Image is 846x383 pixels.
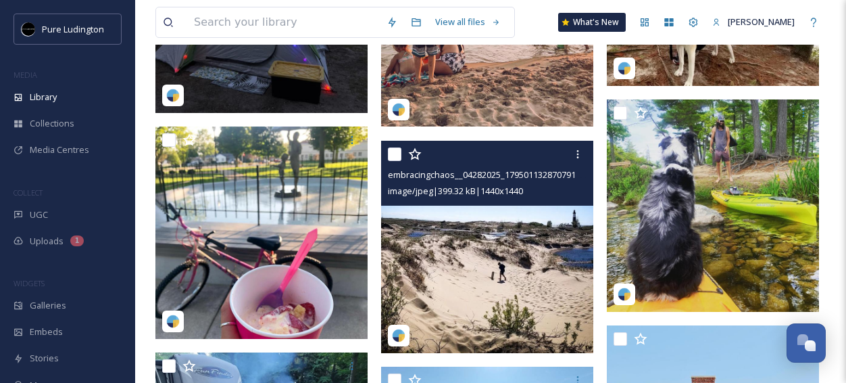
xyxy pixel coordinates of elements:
[30,352,59,365] span: Stories
[392,103,405,116] img: snapsea-logo.png
[30,143,89,156] span: Media Centres
[166,315,180,328] img: snapsea-logo.png
[381,141,593,353] img: embracingchaos__04282025_17950113287079171.jpg
[30,91,57,104] span: Library
[30,299,66,312] span: Galleries
[30,325,63,338] span: Embeds
[22,22,35,36] img: pureludingtonF-2.png
[14,70,37,80] span: MEDIA
[30,235,64,248] span: Uploads
[14,278,45,288] span: WIDGETS
[558,13,626,32] a: What's New
[428,9,507,35] a: View all files
[70,235,84,246] div: 1
[787,323,826,363] button: Open Chat
[30,117,74,130] span: Collections
[388,168,599,181] span: embracingchaos__04282025_17950113287079171.jpg
[155,127,368,339] img: evettepriemer_04282025_17887155277647958.jpg
[607,99,819,312] img: jessie.duhon_04282025_17855556539043105.jpg
[30,208,48,221] span: UGC
[392,329,405,342] img: snapsea-logo.png
[618,62,631,75] img: snapsea-logo.png
[42,23,104,35] span: Pure Ludington
[728,16,795,28] span: [PERSON_NAME]
[14,187,43,198] span: COLLECT
[187,7,380,37] input: Search your library
[166,89,180,102] img: snapsea-logo.png
[388,185,523,197] span: image/jpeg | 399.32 kB | 1440 x 1440
[705,9,801,35] a: [PERSON_NAME]
[618,288,631,301] img: snapsea-logo.png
